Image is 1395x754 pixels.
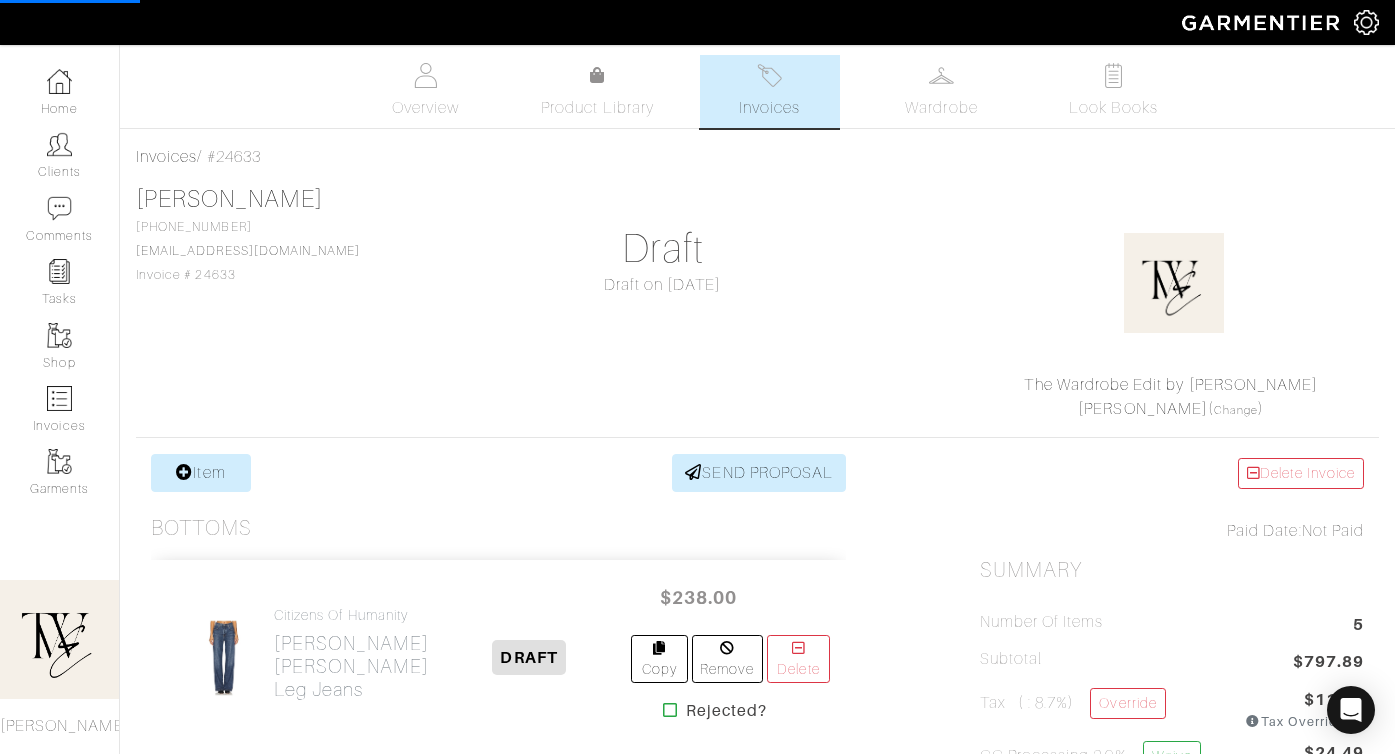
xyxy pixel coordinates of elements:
[136,244,360,258] a: [EMAIL_ADDRESS][DOMAIN_NAME]
[47,196,72,221] img: comment-icon-a0a6a9ef722e966f86d9cbdc48e553b5cf19dbc54f86b18d962a5391bc8f6eb6.png
[980,688,1166,723] h5: Tax ( : 8.7%)
[47,259,72,284] img: reminder-icon-8004d30b9f0a5d33ae49ab947aed9ed385cf756f9e5892f1edd6e32f2345188e.png
[1078,400,1208,418] a: [PERSON_NAME]
[692,635,763,683] a: Remove
[392,96,459,120] span: Overview
[47,386,72,411] img: orders-icon-0abe47150d42831381b5fb84f609e132dff9fe21cb692f30cb5eec754e2cba89.png
[541,96,654,120] span: Product Library
[686,699,767,723] strong: Rejected?
[757,63,782,88] img: orders-27d20c2124de7fd6de4e0e44c1d41de31381a507db9b33961299e4e07d508b8c.svg
[905,96,977,120] span: Wardrobe
[929,63,954,88] img: wardrobe-487a4870c1b7c33e795ec22d11cfc2ed9d08956e64fb3008fe2437562e282088.svg
[470,225,854,273] h1: Draft
[988,373,1355,421] div: ( )
[47,132,72,157] img: clients-icon-6bae9207a08558b7cb47a8932f037763ab4055f8c8b6bfacd5dc20c3e0201464.png
[136,148,197,166] a: Invoices
[151,516,252,541] h3: Bottoms
[1172,5,1354,40] img: garmentier-logo-header-white-b43fb05a5012e4ada735d5af1a66efaba907eab6374d6393d1fbf88cb4ef424d.png
[1101,63,1126,88] img: todo-9ac3debb85659649dc8f770b8b6100bb5dab4b48dedcbae339e5042a72dfd3cc.svg
[1090,688,1165,719] a: Override
[47,323,72,348] img: garments-icon-b7da505a4dc4fd61783c78ac3ca0ef83fa9d6f193b1c9dc38574b1d14d53ca28.png
[980,613,1104,632] h5: Number of Items
[528,64,668,120] a: Product Library
[413,63,438,88] img: basicinfo-40fd8af6dae0f16599ec9e87c0ef1c0a1fdea2edbe929e3d69a839185d80c458.svg
[274,607,429,624] h4: Citizens of Humanity
[872,55,1012,128] a: Wardrobe
[1327,686,1375,734] div: Open Intercom Messenger
[47,449,72,474] img: garments-icon-b7da505a4dc4fd61783c78ac3ca0ef83fa9d6f193b1c9dc38574b1d14d53ca28.png
[1353,613,1364,640] span: 5
[1245,712,1364,731] div: Tax Overridden
[1238,458,1364,489] a: Delete Invoice
[1227,522,1302,540] span: Paid Date:
[356,55,496,128] a: Overview
[700,55,840,128] a: Invoices
[136,220,360,282] span: [PHONE_NUMBER] Invoice # 24633
[492,640,565,675] span: DRAFT
[767,635,830,683] a: Delete
[1354,10,1379,35] img: gear-icon-white-bd11855cb880d31180b6d7d6211b90ccbf57a29d726f0c71d8c61bd08dd39cc2.png
[739,96,800,120] span: Invoices
[639,576,759,619] span: $238.00
[136,186,323,212] a: [PERSON_NAME]
[1304,688,1364,712] span: $11.74
[980,519,1364,543] div: Not Paid
[136,145,1379,169] div: / #24633
[47,69,72,94] img: dashboard-icon-dbcd8f5a0b271acd01030246c82b418ddd0df26cd7fceb0bd07c9910d44c42f6.png
[1069,96,1158,120] span: Look Books
[1024,376,1318,394] a: The Wardrobe Edit by [PERSON_NAME]
[470,273,854,297] div: Draft on [DATE]
[1293,650,1364,677] span: $797.89
[1214,404,1258,416] a: Change
[980,558,1364,583] h2: Summary
[980,650,1042,669] h5: Subtotal
[274,607,429,701] a: Citizens of Humanity [PERSON_NAME][PERSON_NAME] Leg Jeans
[1124,233,1224,333] img: o88SwH9y4G5nFsDJTsWZPGJH.png
[151,454,251,492] a: Item
[198,616,249,700] img: kGnXoKyEfnzaTC9stPGhzVMm
[274,632,429,701] h2: [PERSON_NAME] [PERSON_NAME] Leg Jeans
[672,454,846,492] a: SEND PROPOSAL
[631,635,688,683] a: Copy
[1044,55,1184,128] a: Look Books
